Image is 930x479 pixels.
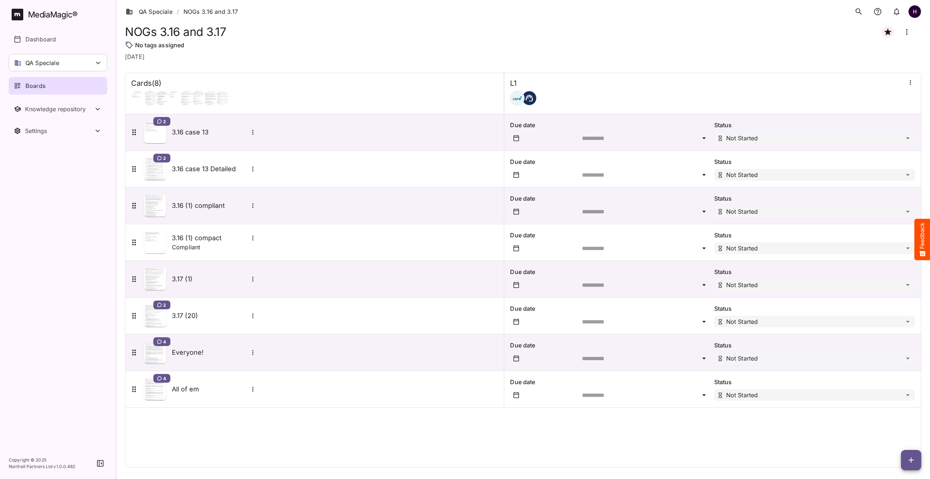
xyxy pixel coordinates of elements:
[163,155,166,161] span: 2
[172,165,248,173] h5: 3.16 case 13 Detailed
[726,135,758,141] p: Not Started
[726,209,758,214] p: Not Started
[144,158,166,180] img: Asset Thumbnail
[144,305,166,327] img: Asset Thumbnail
[714,378,915,386] p: Status
[714,304,915,313] p: Status
[248,274,258,284] button: More options for 3.17 (1)
[131,79,161,88] h4: Cards ( 8 )
[125,52,921,61] p: [DATE]
[144,195,166,217] img: Asset Thumbnail
[510,194,711,203] p: Due date
[889,4,904,19] button: notifications
[248,128,258,137] button: More options for 3.16 case 13
[510,121,711,129] p: Due date
[510,378,711,386] p: Due date
[510,79,517,88] h4: L1
[172,201,248,210] h5: 3.16 (1) compliant
[726,282,758,288] p: Not Started
[248,233,258,243] button: More options for 3.16 (1) compact
[172,348,248,357] h5: Everyone!
[9,100,107,118] nav: Knowledge repository
[914,219,930,260] button: Feedback
[172,128,248,137] h5: 3.16 case 13
[172,275,248,283] h5: 3.17 (1)
[172,311,248,320] h5: 3.17 (20)
[25,105,93,113] div: Knowledge repository
[144,232,166,253] img: Asset Thumbnail
[172,243,200,251] p: Compliant
[726,355,758,361] p: Not Started
[726,319,758,325] p: Not Started
[144,268,166,290] img: Asset Thumbnail
[726,172,758,178] p: Not Started
[908,5,921,18] div: H
[510,231,711,239] p: Due date
[9,457,76,463] p: Copyright © 2025
[510,267,711,276] p: Due date
[144,121,166,143] img: Asset Thumbnail
[714,157,915,166] p: Status
[163,375,166,381] span: 4
[25,81,46,90] p: Boards
[177,7,179,16] span: /
[25,59,59,67] p: QA Speciale
[714,121,915,129] p: Status
[163,339,166,345] span: 4
[714,194,915,203] p: Status
[9,122,107,140] button: Toggle Settings
[248,164,258,174] button: More options for 3.16 case 13 Detailed
[9,463,76,470] p: Northell Partners Ltd v 1.0.0.482
[714,267,915,276] p: Status
[510,341,711,350] p: Due date
[9,122,107,140] nav: Settings
[510,157,711,166] p: Due date
[163,302,166,308] span: 2
[135,41,184,49] p: No tags assigned
[9,31,107,48] a: Dashboard
[726,392,758,398] p: Not Started
[172,385,248,394] h5: All of em
[125,41,134,49] img: tag-outline.svg
[852,4,866,19] button: search
[125,25,226,39] h1: NOGs 3.16 and 3.17
[126,7,173,16] a: QA Speciale
[9,100,107,118] button: Toggle Knowledge repository
[163,118,166,124] span: 2
[9,77,107,94] a: Boards
[714,231,915,239] p: Status
[28,9,78,21] div: MediaMagic ®
[144,342,166,363] img: Asset Thumbnail
[25,127,93,134] div: Settings
[510,304,711,313] p: Due date
[12,9,107,20] a: MediaMagic®
[726,245,758,251] p: Not Started
[870,4,885,19] button: notifications
[144,378,166,400] img: Asset Thumbnail
[172,234,248,242] h5: 3.16 (1) compact
[248,385,258,394] button: More options for All of em
[248,348,258,357] button: More options for Everyone!
[898,23,915,41] button: Board more options
[248,311,258,321] button: More options for 3.17 (20)
[714,341,915,350] p: Status
[248,201,258,210] button: More options for 3.16 (1) compliant
[25,35,56,44] p: Dashboard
